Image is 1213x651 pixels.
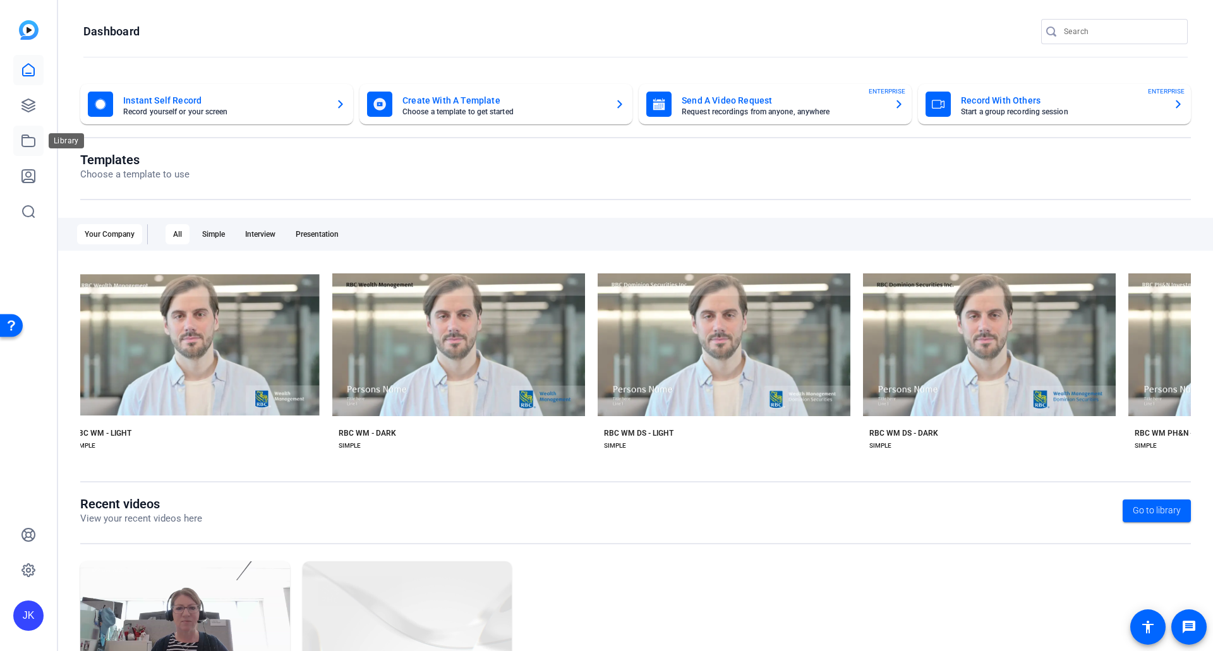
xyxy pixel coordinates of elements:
[359,84,632,124] button: Create With A TemplateChoose a template to get started
[869,441,891,451] div: SIMPLE
[682,108,884,116] mat-card-subtitle: Request recordings from anyone, anywhere
[961,93,1163,108] mat-card-title: Record With Others
[1140,619,1156,635] mat-icon: accessibility
[604,428,673,438] div: RBC WM DS - LIGHT
[238,224,283,244] div: Interview
[19,20,39,40] img: blue-gradient.svg
[83,24,140,39] h1: Dashboard
[80,511,202,526] p: View your recent videos here
[604,441,626,451] div: SIMPLE
[49,133,84,148] div: Library
[288,224,346,244] div: Presentation
[1181,619,1197,635] mat-icon: message
[13,600,44,631] div: JK
[73,428,131,438] div: RBC WM - LIGHT
[869,87,905,96] span: ENTERPRISE
[80,167,190,182] p: Choose a template to use
[1123,499,1191,522] a: Go to library
[339,428,396,438] div: RBC WM - DARK
[918,84,1191,124] button: Record With OthersStart a group recording sessionENTERPRISE
[1133,504,1181,517] span: Go to library
[402,108,605,116] mat-card-subtitle: Choose a template to get started
[166,224,190,244] div: All
[1064,24,1178,39] input: Search
[195,224,232,244] div: Simple
[123,108,325,116] mat-card-subtitle: Record yourself or your screen
[339,441,361,451] div: SIMPLE
[682,93,884,108] mat-card-title: Send A Video Request
[77,224,142,244] div: Your Company
[80,84,353,124] button: Instant Self RecordRecord yourself or your screen
[1135,441,1157,451] div: SIMPLE
[402,93,605,108] mat-card-title: Create With A Template
[961,108,1163,116] mat-card-subtitle: Start a group recording session
[80,496,202,511] h1: Recent videos
[123,93,325,108] mat-card-title: Instant Self Record
[73,441,95,451] div: SIMPLE
[80,152,190,167] h1: Templates
[639,84,912,124] button: Send A Video RequestRequest recordings from anyone, anywhereENTERPRISE
[869,428,938,438] div: RBC WM DS - DARK
[1148,87,1185,96] span: ENTERPRISE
